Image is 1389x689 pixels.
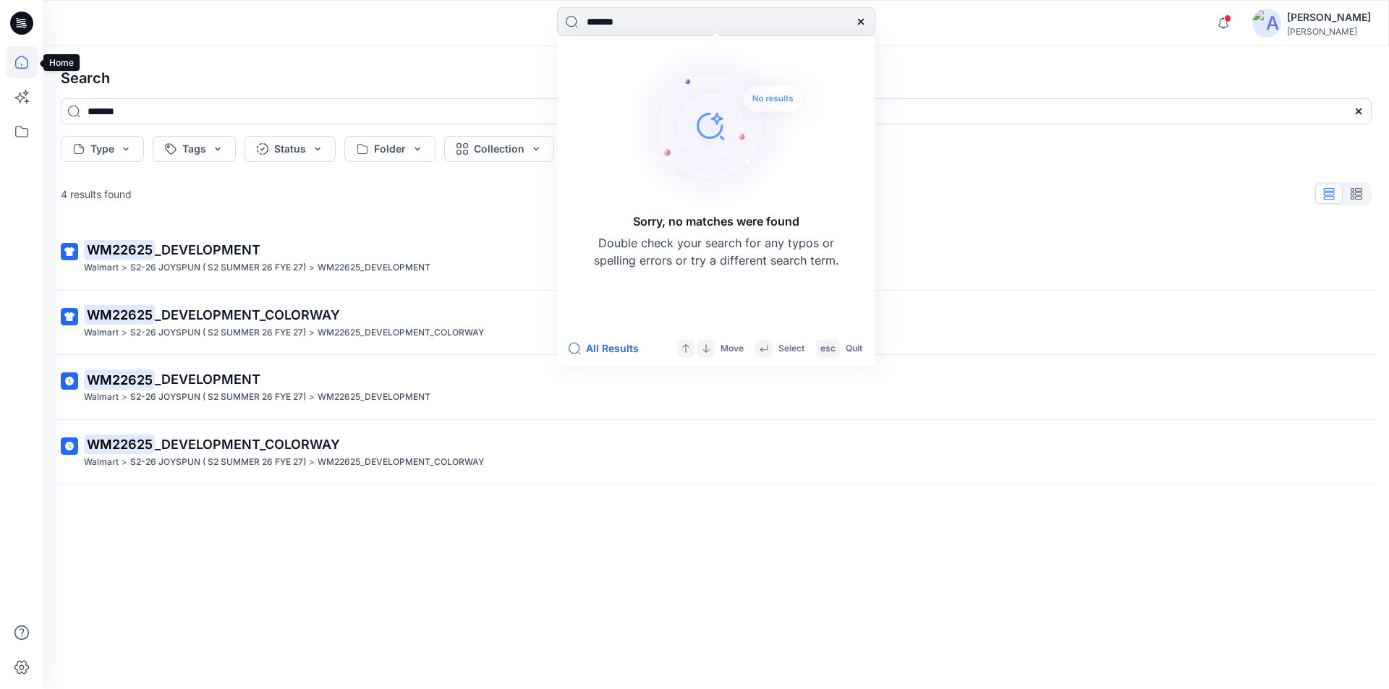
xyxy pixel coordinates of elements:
[84,239,155,260] mark: WM22625
[846,341,862,356] p: Quit
[721,341,744,356] p: Move
[155,307,340,322] span: _DEVELOPMENT_COLORWAY
[309,390,315,405] p: >
[309,260,315,275] p: >
[52,426,1380,479] a: WM22625_DEVELOPMENT_COLORWAYWalmart>S2-26 JOYSPUN ( S2 SUMMER 26 FYE 27)>WM22625_DEVELOPMENT_COLO...
[309,325,315,341] p: >
[1287,9,1371,26] div: [PERSON_NAME]
[444,136,554,162] button: Collection
[52,361,1380,414] a: WM22625_DEVELOPMENTWalmart>S2-26 JOYSPUN ( S2 SUMMER 26 FYE 27)>WM22625_DEVELOPMENT
[778,341,804,356] p: Select
[820,341,836,356] p: esc
[84,325,119,341] p: Walmart
[84,455,119,470] p: Walmart
[318,260,430,275] p: WM22625_DEVELOPMENT
[245,136,336,162] button: Status
[84,434,155,454] mark: WM22625
[52,296,1380,349] a: WM22625_DEVELOPMENT_COLORWAYWalmart>S2-26 JOYSPUN ( S2 SUMMER 26 FYE 27)>WM22625_DEVELOPMENT_COLO...
[122,325,127,341] p: >
[130,455,306,470] p: S2-26 JOYSPUN ( S2 SUMMER 26 FYE 27)
[52,231,1380,284] a: WM22625_DEVELOPMENTWalmart>S2-26 JOYSPUN ( S2 SUMMER 26 FYE 27)>WM22625_DEVELOPMENT
[61,136,144,162] button: Type
[84,390,119,405] p: Walmart
[318,455,484,470] p: WM22625_DEVELOPMENT_COLORWAY
[155,437,340,452] span: _DEVELOPMENT_COLORWAY
[130,260,306,275] p: S2-26 JOYSPUN ( S2 SUMMER 26 FYE 27)
[1252,9,1281,38] img: avatar
[84,304,155,325] mark: WM22625
[569,340,648,357] button: All Results
[344,136,436,162] button: Folder
[626,39,829,213] img: Sorry, no matches were found
[155,372,260,387] span: _DEVELOPMENT
[84,369,155,390] mark: WM22625
[84,260,119,275] p: Walmart
[309,455,315,470] p: >
[318,325,484,341] p: WM22625_DEVELOPMENT_COLORWAY
[122,455,127,470] p: >
[122,260,127,275] p: >
[593,234,839,269] p: Double check your search for any typos or spelling errors or try a different search term.
[633,213,799,230] h5: Sorry, no matches were found
[130,325,306,341] p: S2-26 JOYSPUN ( S2 SUMMER 26 FYE 27)
[1287,26,1371,37] div: [PERSON_NAME]
[49,58,1383,98] h4: Search
[61,187,132,202] p: 4 results found
[122,390,127,405] p: >
[318,390,430,405] p: WM22625_DEVELOPMENT
[153,136,236,162] button: Tags
[155,242,260,257] span: _DEVELOPMENT
[130,390,306,405] p: S2-26 JOYSPUN ( S2 SUMMER 26 FYE 27)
